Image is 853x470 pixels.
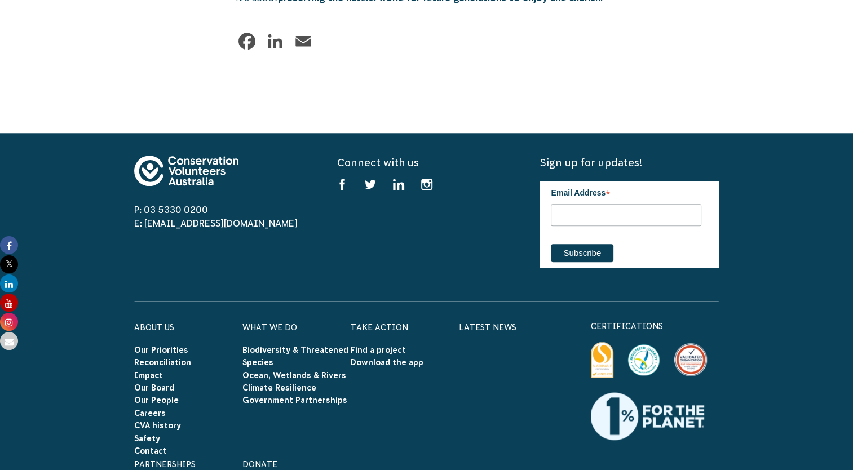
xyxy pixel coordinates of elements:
[242,460,277,469] a: Donate
[551,244,613,262] input: Subscribe
[242,396,347,405] a: Government Partnerships
[351,345,406,354] a: Find a project
[292,30,315,52] a: Email
[540,156,719,170] h5: Sign up for updates!
[351,358,423,367] a: Download the app
[134,156,238,186] img: logo-footer.svg
[134,371,163,380] a: Impact
[134,396,179,405] a: Our People
[134,205,208,215] a: P: 03 5330 0200
[242,383,316,392] a: Climate Resilience
[134,460,196,469] a: Partnerships
[591,320,719,333] p: certifications
[242,323,297,332] a: What We Do
[134,434,160,443] a: Safety
[459,323,516,332] a: Latest News
[134,358,191,367] a: Reconciliation
[242,345,348,367] a: Biodiversity & Threatened Species
[236,30,258,52] a: Facebook
[134,446,167,455] a: Contact
[351,323,408,332] a: Take Action
[134,421,181,430] a: CVA history
[134,409,166,418] a: Careers
[242,371,346,380] a: Ocean, Wetlands & Rivers
[134,383,174,392] a: Our Board
[134,323,174,332] a: About Us
[337,156,516,170] h5: Connect with us
[134,345,188,354] a: Our Priorities
[551,181,701,202] label: Email Address
[134,218,298,228] a: E: [EMAIL_ADDRESS][DOMAIN_NAME]
[264,30,286,52] a: LinkedIn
